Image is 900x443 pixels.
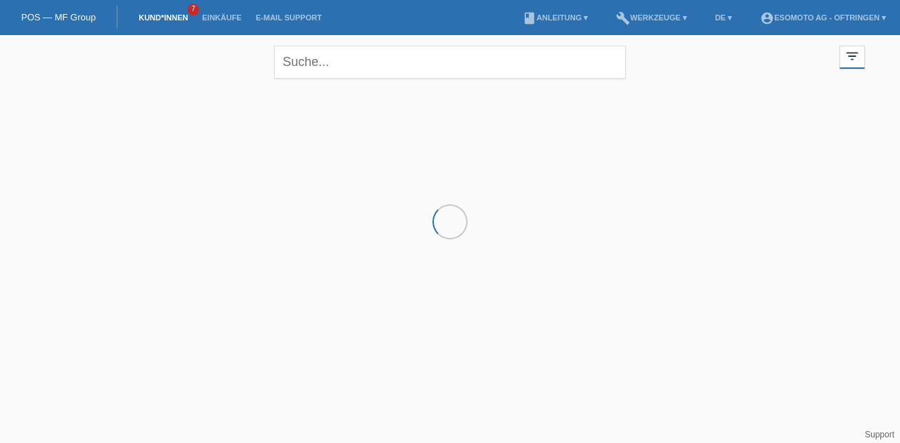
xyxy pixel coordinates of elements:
[195,13,248,22] a: Einkäufe
[131,13,195,22] a: Kund*innen
[708,13,739,22] a: DE ▾
[616,11,630,25] i: build
[21,12,96,22] a: POS — MF Group
[753,13,893,22] a: account_circleEsomoto AG - Oftringen ▾
[188,4,199,15] span: 7
[760,11,774,25] i: account_circle
[249,13,329,22] a: E-Mail Support
[865,430,894,439] a: Support
[844,48,860,64] i: filter_list
[609,13,694,22] a: buildWerkzeuge ▾
[515,13,595,22] a: bookAnleitung ▾
[522,11,536,25] i: book
[274,46,626,79] input: Suche...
